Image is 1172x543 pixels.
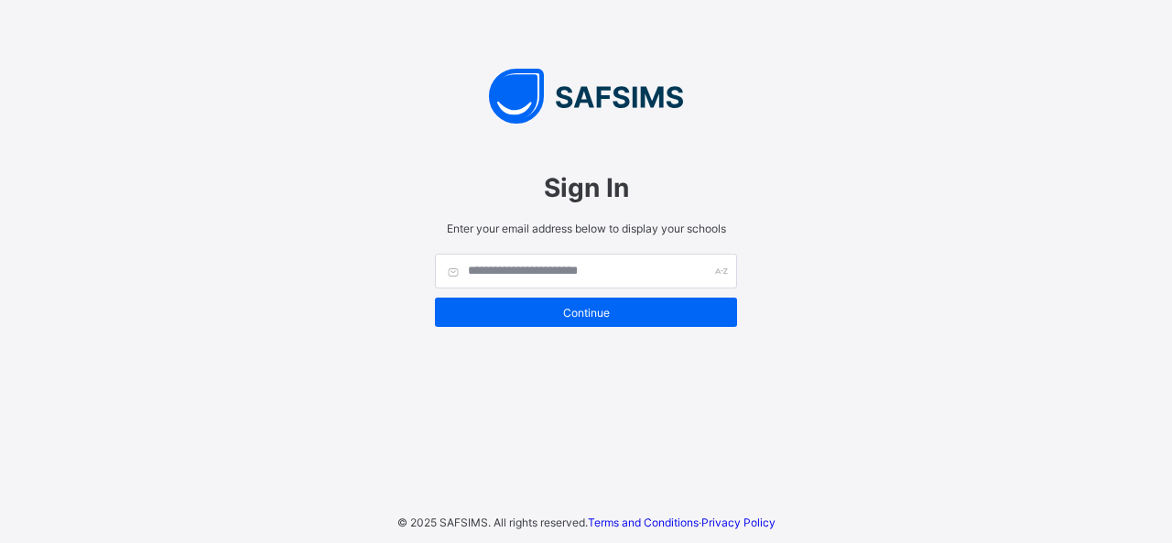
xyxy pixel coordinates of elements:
[588,516,776,529] span: ·
[397,516,588,529] span: © 2025 SAFSIMS. All rights reserved.
[435,222,737,235] span: Enter your email address below to display your schools
[449,306,723,320] span: Continue
[435,172,737,203] span: Sign In
[417,69,755,124] img: SAFSIMS Logo
[701,516,776,529] a: Privacy Policy
[588,516,699,529] a: Terms and Conditions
